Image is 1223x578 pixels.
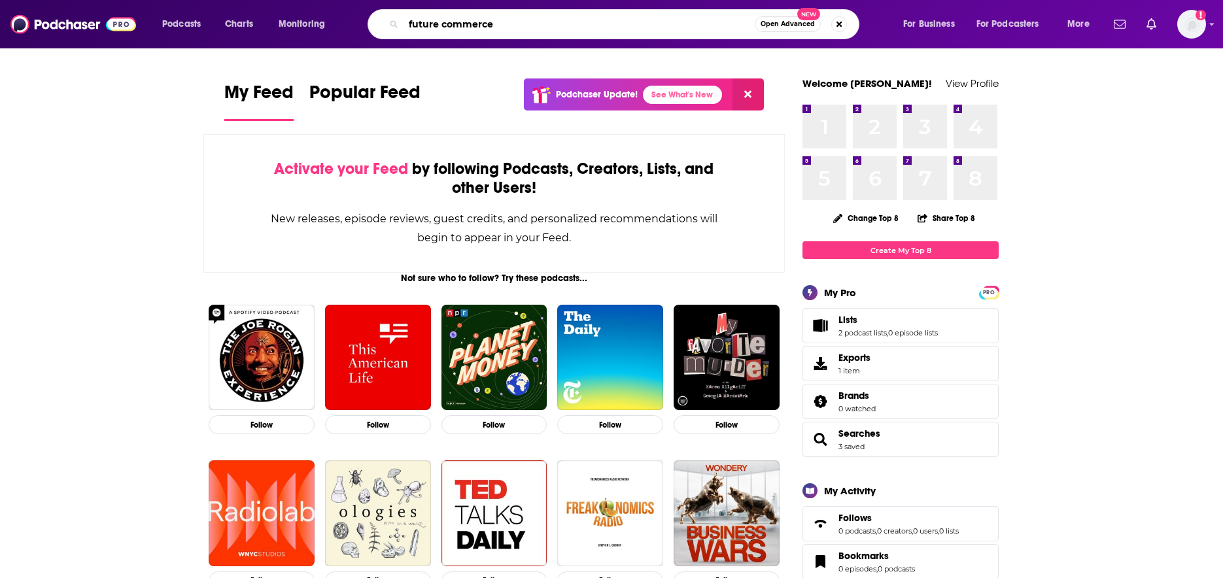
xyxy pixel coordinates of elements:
[976,15,1039,33] span: For Podcasters
[203,273,785,284] div: Not sure who to follow? Try these podcasts...
[903,15,955,33] span: For Business
[441,460,547,566] img: TED Talks Daily
[761,21,815,27] span: Open Advanced
[838,428,880,439] a: Searches
[878,564,915,573] a: 0 podcasts
[325,305,431,411] img: This American Life
[838,328,887,337] a: 2 podcast lists
[807,354,833,373] span: Exports
[838,512,872,524] span: Follows
[216,14,261,35] a: Charts
[802,308,999,343] span: Lists
[876,526,877,535] span: ,
[807,552,833,571] a: Bookmarks
[838,404,876,413] a: 0 watched
[939,526,959,535] a: 0 lists
[838,550,915,562] a: Bookmarks
[838,442,865,451] a: 3 saved
[1196,10,1206,20] svg: Add a profile image
[309,81,421,121] a: Popular Feed
[1141,13,1162,35] a: Show notifications dropdown
[838,526,876,535] a: 0 podcasts
[643,86,722,104] a: See What's New
[802,346,999,381] a: Exports
[325,460,431,566] img: Ologies with Alie Ward
[807,392,833,411] a: Brands
[209,305,315,411] img: The Joe Rogan Experience
[917,205,976,231] button: Share Top 8
[968,14,1058,35] button: open menu
[224,81,294,121] a: My Feed
[838,366,870,375] span: 1 item
[797,8,821,20] span: New
[981,288,997,297] span: PRO
[209,415,315,434] button: Follow
[876,564,878,573] span: ,
[807,316,833,335] a: Lists
[209,460,315,566] img: Radiolab
[838,352,870,364] span: Exports
[309,81,421,111] span: Popular Feed
[938,526,939,535] span: ,
[802,384,999,419] span: Brands
[825,210,906,226] button: Change Top 8
[325,415,431,434] button: Follow
[877,526,912,535] a: 0 creators
[755,16,821,32] button: Open AdvancedNew
[981,287,997,297] a: PRO
[838,390,876,401] a: Brands
[824,484,876,497] div: My Activity
[153,14,218,35] button: open menu
[674,305,780,411] img: My Favorite Murder with Karen Kilgariff and Georgia Hardstark
[274,159,408,178] span: Activate your Feed
[894,14,971,35] button: open menu
[557,460,663,566] img: Freakonomics Radio
[838,390,869,401] span: Brands
[674,460,780,566] img: Business Wars
[557,415,663,434] button: Follow
[912,526,913,535] span: ,
[838,550,889,562] span: Bookmarks
[838,314,938,326] a: Lists
[162,15,201,33] span: Podcasts
[802,506,999,541] span: Follows
[380,9,872,39] div: Search podcasts, credits, & more...
[838,512,959,524] a: Follows
[556,89,638,100] p: Podchaser Update!
[674,415,780,434] button: Follow
[441,415,547,434] button: Follow
[807,430,833,449] a: Searches
[557,305,663,411] img: The Daily
[441,305,547,411] img: Planet Money
[946,77,999,90] a: View Profile
[838,564,876,573] a: 0 episodes
[1109,13,1131,35] a: Show notifications dropdown
[838,314,857,326] span: Lists
[807,515,833,533] a: Follows
[279,15,325,33] span: Monitoring
[1177,10,1206,39] span: Logged in as Marketing09
[802,422,999,457] span: Searches
[887,328,888,337] span: ,
[913,526,938,535] a: 0 users
[802,241,999,259] a: Create My Top 8
[269,160,719,197] div: by following Podcasts, Creators, Lists, and other Users!
[824,286,856,299] div: My Pro
[10,12,136,37] img: Podchaser - Follow, Share and Rate Podcasts
[269,14,342,35] button: open menu
[1177,10,1206,39] img: User Profile
[802,77,932,90] a: Welcome [PERSON_NAME]!
[404,14,755,35] input: Search podcasts, credits, & more...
